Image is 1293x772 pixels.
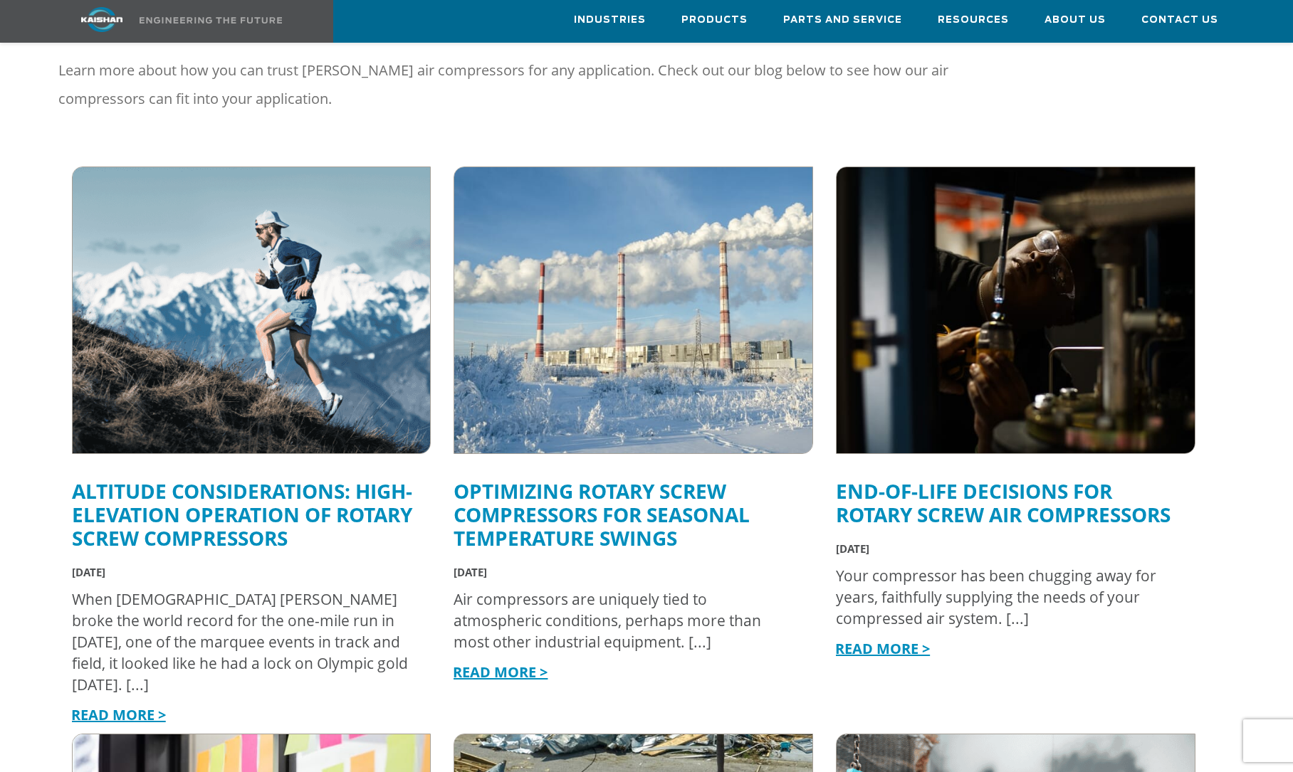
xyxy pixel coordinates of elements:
img: Engineering the future [140,17,282,23]
span: Contact Us [1141,12,1218,28]
a: Products [681,1,748,39]
div: Your compressor has been chugging away for years, faithfully supplying the needs of your compress... [836,565,1181,629]
span: Products [681,12,748,28]
a: Parts and Service [783,1,902,39]
img: Repair vs. replace [837,167,1195,453]
a: READ MORE > [453,662,548,682]
img: Altitude effects [73,167,431,453]
span: [DATE] [72,565,105,579]
a: READ MORE > [71,705,166,724]
a: End-of-Life Decisions for Rotary Screw Air Compressors [836,477,1171,528]
a: Industries [574,1,646,39]
a: Contact Us [1141,1,1218,39]
a: Altitude Considerations: High-Elevation Operation of Rotary Screw Compressors [72,477,412,551]
img: kaishan logo [48,7,155,32]
img: Industrial facilities in winter [454,167,812,453]
a: READ MORE > [835,639,930,658]
a: About Us [1045,1,1106,39]
span: Resources [938,12,1009,28]
div: When [DEMOGRAPHIC_DATA] [PERSON_NAME] broke the world record for the one-mile run in [DATE], one ... [72,588,417,695]
span: Industries [574,12,646,28]
span: [DATE] [454,565,487,579]
span: About Us [1045,12,1106,28]
span: Parts and Service [783,12,902,28]
div: Air compressors are uniquely tied to atmospheric conditions, perhaps more than most other industr... [454,588,799,652]
p: Learn more about how you can trust [PERSON_NAME] air compressors for any application. Check out o... [58,56,990,113]
a: Optimizing Rotary Screw Compressors for Seasonal Temperature Swings [454,477,750,551]
a: Resources [938,1,1009,39]
span: [DATE] [836,541,869,556]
